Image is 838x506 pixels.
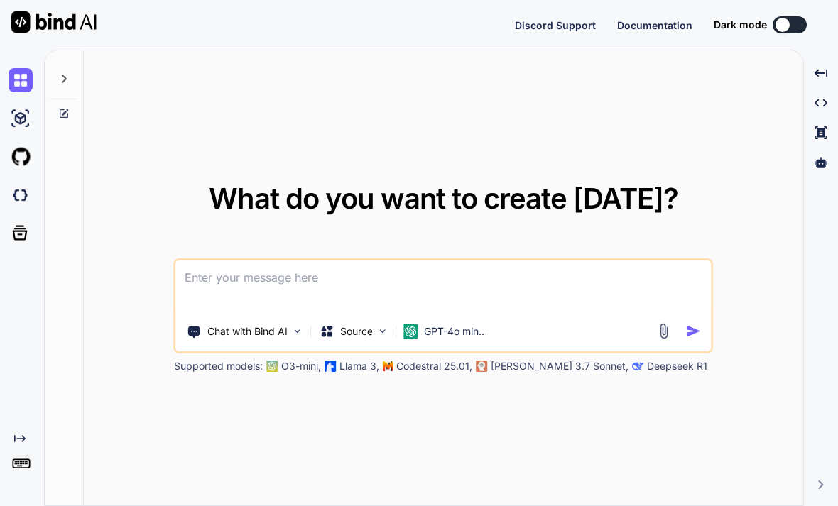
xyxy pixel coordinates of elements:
[714,18,767,32] span: Dark mode
[281,359,321,373] p: O3-mini,
[617,19,692,31] span: Documentation
[396,359,472,373] p: Codestral 25.01,
[377,325,389,337] img: Pick Models
[325,361,337,372] img: Llama2
[9,145,33,169] img: githubLight
[633,361,644,372] img: claude
[9,68,33,92] img: chat
[267,361,278,372] img: GPT-4
[686,324,701,339] img: icon
[424,324,484,339] p: GPT-4o min..
[9,183,33,207] img: darkCloudIdeIcon
[340,324,373,339] p: Source
[209,181,678,216] span: What do you want to create [DATE]?
[383,361,393,371] img: Mistral-AI
[11,11,97,33] img: Bind AI
[647,359,707,373] p: Deepseek R1
[207,324,288,339] p: Chat with Bind AI
[655,323,672,339] img: attachment
[9,106,33,131] img: ai-studio
[617,18,692,33] button: Documentation
[404,324,418,339] img: GPT-4o mini
[515,19,596,31] span: Discord Support
[339,359,379,373] p: Llama 3,
[292,325,304,337] img: Pick Tools
[515,18,596,33] button: Discord Support
[491,359,628,373] p: [PERSON_NAME] 3.7 Sonnet,
[174,359,263,373] p: Supported models:
[477,361,488,372] img: claude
